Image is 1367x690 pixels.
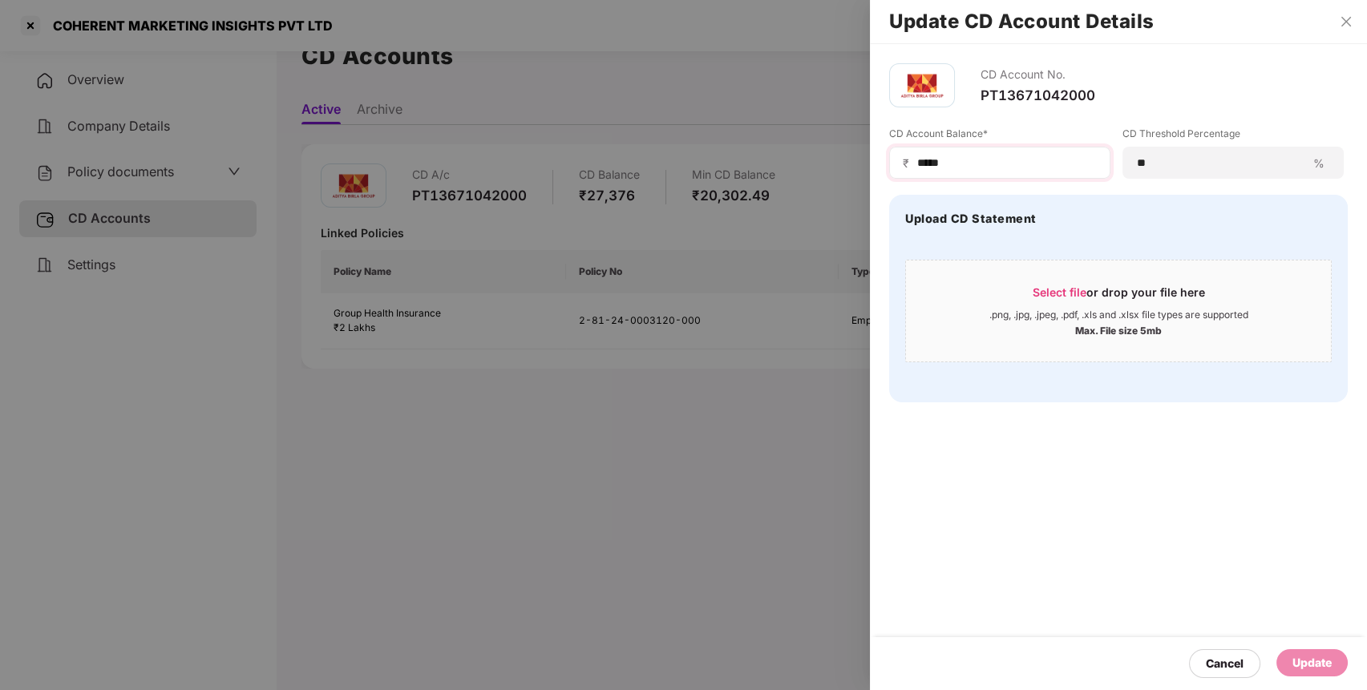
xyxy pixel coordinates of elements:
[1033,284,1205,309] div: or drop your file here
[989,309,1248,321] div: .png, .jpg, .jpeg, .pdf, .xls and .xlsx file types are supported
[1206,655,1244,672] div: Cancel
[981,87,1095,104] div: PT13671042000
[1122,127,1344,147] label: CD Threshold Percentage
[906,272,1331,349] span: Select fileor drop your file here.png, .jpg, .jpeg, .pdf, .xls and .xlsx file types are supported...
[1335,14,1357,29] button: Close
[889,13,1348,30] h2: Update CD Account Details
[903,155,916,171] span: ₹
[1292,654,1332,672] div: Update
[1307,155,1331,171] span: %
[889,127,1110,147] label: CD Account Balance*
[1075,321,1162,337] div: Max. File size 5mb
[905,211,1037,227] h4: Upload CD Statement
[981,63,1095,87] div: CD Account No.
[898,62,946,110] img: aditya.png
[1033,285,1086,299] span: Select file
[1340,15,1353,28] span: close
